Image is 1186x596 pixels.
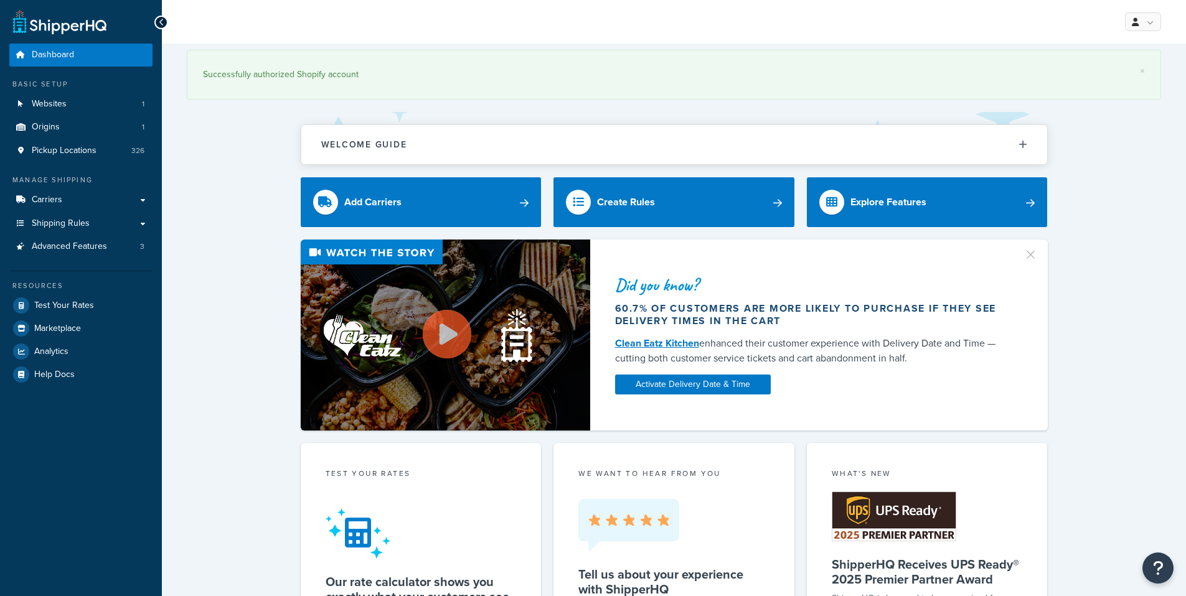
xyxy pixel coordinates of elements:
a: Pickup Locations326 [9,139,153,162]
div: Create Rules [597,193,655,211]
span: 1 [142,99,144,109]
button: Welcome Guide [301,125,1047,164]
div: Basic Setup [9,79,153,90]
div: Test your rates [326,468,517,482]
span: Test Your Rates [34,300,94,311]
span: 326 [131,146,144,156]
img: Video thumbnail [301,240,590,431]
p: we want to hear from you [578,468,769,479]
a: Dashboard [9,44,153,67]
a: Activate Delivery Date & Time [615,375,771,394]
a: Origins1 [9,116,153,139]
div: Add Carriers [344,193,402,211]
span: Analytics [34,347,68,357]
h5: ShipperHQ Receives UPS Ready® 2025 Premier Partner Award [832,557,1023,587]
span: Pickup Locations [32,146,96,156]
span: Help Docs [34,370,75,380]
a: Marketplace [9,317,153,340]
a: Explore Features [807,177,1048,227]
div: 60.7% of customers are more likely to purchase if they see delivery times in the cart [615,302,1009,327]
li: Pickup Locations [9,139,153,162]
li: Websites [9,93,153,116]
div: Successfully authorized Shopify account [203,66,1145,83]
li: Origins [9,116,153,139]
h2: Welcome Guide [321,140,407,149]
span: Carriers [32,195,62,205]
a: Analytics [9,340,153,363]
div: Explore Features [850,193,926,211]
a: Help Docs [9,363,153,386]
a: Carriers [9,189,153,212]
span: 1 [142,122,144,133]
a: Test Your Rates [9,294,153,317]
span: Websites [32,99,67,109]
div: Resources [9,281,153,291]
li: Advanced Features [9,235,153,258]
a: Create Rules [553,177,794,227]
a: × [1140,66,1145,76]
button: Open Resource Center [1142,552,1174,584]
div: What's New [832,468,1023,482]
span: Dashboard [32,50,74,60]
span: Advanced Features [32,241,107,252]
span: Shipping Rules [32,218,90,229]
a: Add Carriers [301,177,542,227]
a: Clean Eatz Kitchen [615,336,699,350]
a: Websites1 [9,93,153,116]
div: Did you know? [615,276,1009,294]
a: Advanced Features3 [9,235,153,258]
div: Manage Shipping [9,175,153,185]
span: Origins [32,122,60,133]
div: enhanced their customer experience with Delivery Date and Time — cutting both customer service ti... [615,336,1009,366]
span: 3 [140,241,144,252]
a: Shipping Rules [9,212,153,235]
span: Marketplace [34,324,81,334]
